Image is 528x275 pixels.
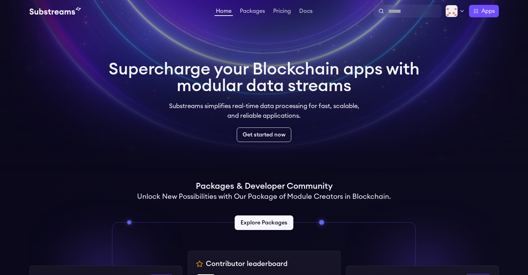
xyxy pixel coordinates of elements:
[30,7,81,15] img: Substream's logo
[137,192,391,202] h2: Unlock New Possibilities with Our Package of Module Creators in Blockchain.
[109,61,420,94] h1: Supercharge your Blockchain apps with modular data streams
[215,8,233,16] a: Home
[238,8,266,15] a: Packages
[481,7,495,15] span: Apps
[298,8,314,15] a: Docs
[164,101,364,121] p: Substreams simplifies real-time data processing for fast, scalable, and reliable applications.
[272,8,292,15] a: Pricing
[196,181,333,192] h1: Packages & Developer Community
[235,215,293,230] a: Explore Packages
[237,127,291,142] a: Get started now
[445,5,458,17] img: Profile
